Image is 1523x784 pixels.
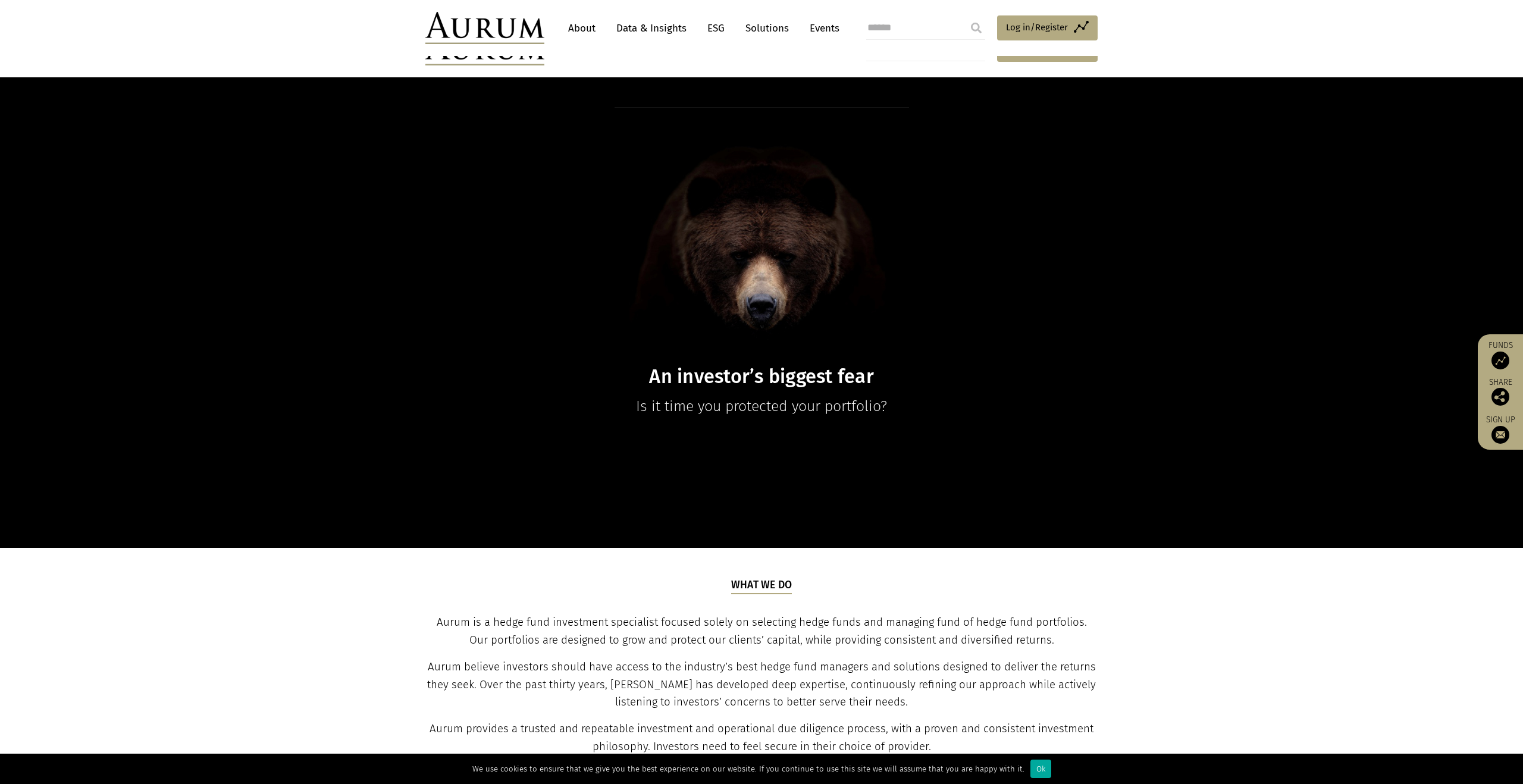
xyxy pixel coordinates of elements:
a: ESG [701,17,731,39]
a: Funds [1484,340,1517,369]
a: Solutions [739,17,795,39]
a: Events [804,17,839,39]
a: About [562,17,601,39]
img: Aurum [425,12,544,44]
span: Aurum believe investors should have access to the industry’s best hedge fund managers and solutio... [427,660,1096,709]
a: Sign up [1484,415,1517,444]
span: Aurum is a hedge fund investment specialist focused solely on selecting hedge funds and managing ... [437,616,1087,647]
a: Log in/Register [997,15,1098,40]
p: Is it time you protected your portfolio? [532,394,991,418]
img: Access Funds [1491,352,1509,369]
input: Submit [964,16,988,40]
h5: What we do [731,578,792,594]
div: Ok [1030,760,1051,778]
span: Aurum provides a trusted and repeatable investment and operational due diligence process, with a ... [430,722,1093,753]
h1: An investor’s biggest fear [532,365,991,388]
span: Log in/Register [1006,20,1068,35]
img: Sign up to our newsletter [1491,426,1509,444]
img: Share this post [1491,388,1509,406]
a: Data & Insights [610,17,692,39]
div: Share [1484,378,1517,406]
